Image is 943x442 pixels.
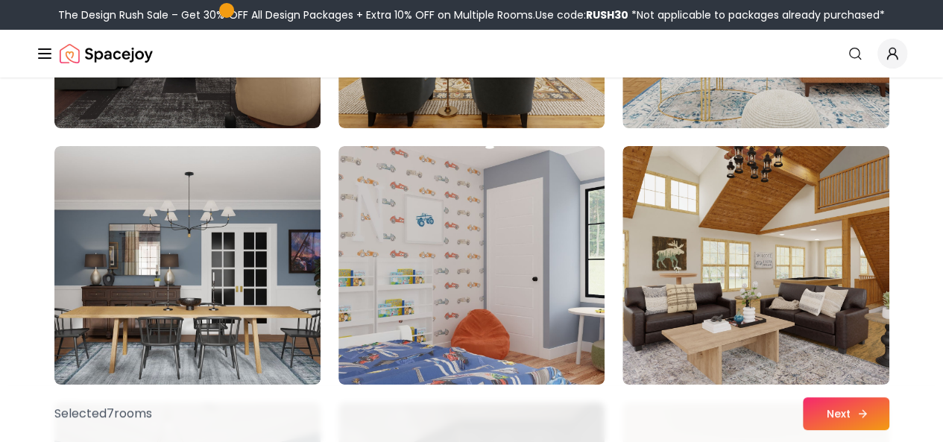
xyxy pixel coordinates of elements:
[60,39,153,69] a: Spacejoy
[628,7,885,22] span: *Not applicable to packages already purchased*
[338,146,605,385] img: Room room-65
[586,7,628,22] b: RUSH30
[54,405,152,423] p: Selected 7 room s
[60,39,153,69] img: Spacejoy Logo
[36,30,907,78] nav: Global
[622,146,889,385] img: Room room-66
[803,397,889,430] button: Next
[58,7,885,22] div: The Design Rush Sale – Get 30% OFF All Design Packages + Extra 10% OFF on Multiple Rooms.
[54,146,321,385] img: Room room-64
[535,7,628,22] span: Use code:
